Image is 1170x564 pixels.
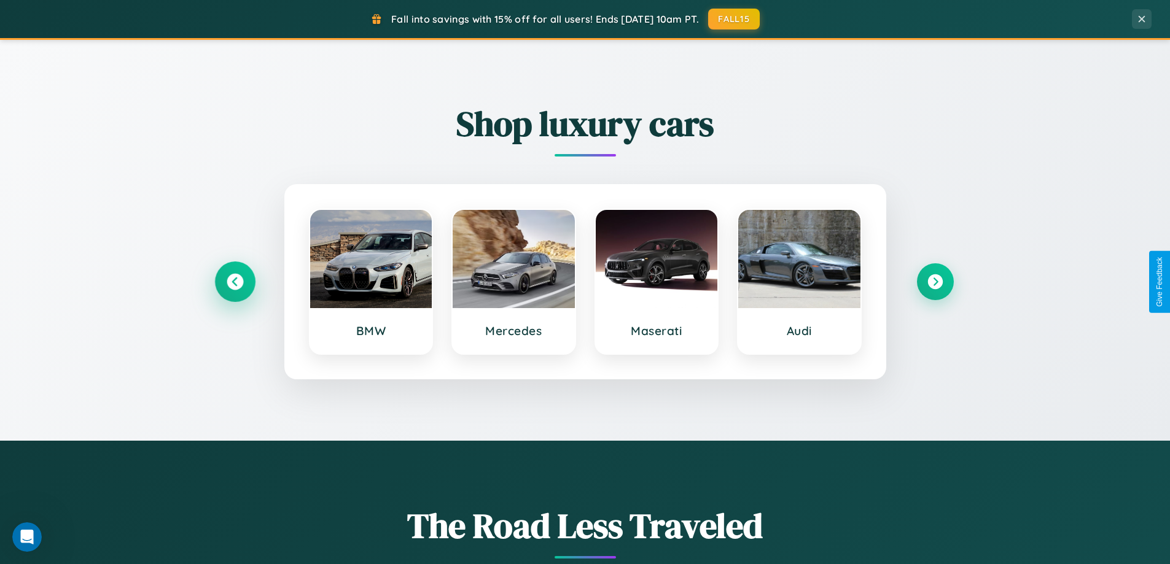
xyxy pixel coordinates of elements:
[608,323,706,338] h3: Maserati
[708,9,760,29] button: FALL15
[322,323,420,338] h3: BMW
[12,522,42,552] iframe: Intercom live chat
[751,323,848,338] h3: Audi
[391,13,699,25] span: Fall into savings with 15% off for all users! Ends [DATE] 10am PT.
[217,502,954,549] h1: The Road Less Traveled
[465,323,563,338] h3: Mercedes
[217,100,954,147] h2: Shop luxury cars
[1155,257,1164,307] div: Give Feedback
